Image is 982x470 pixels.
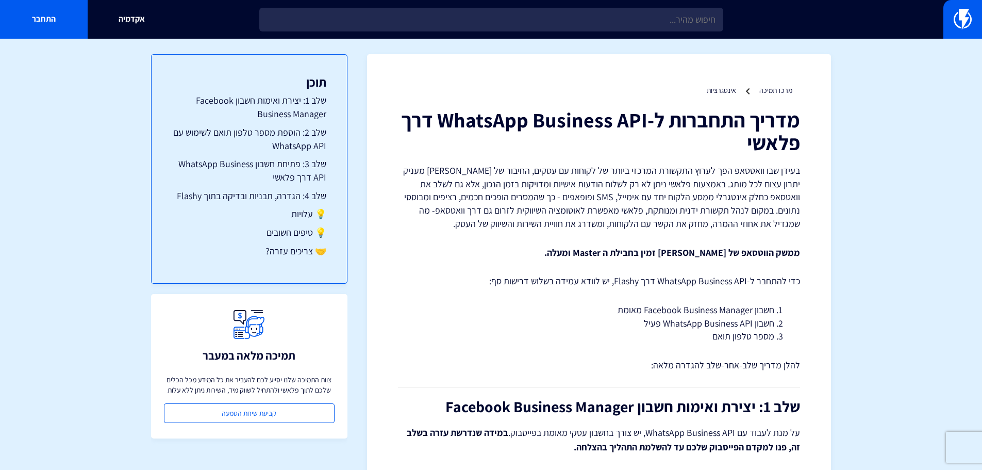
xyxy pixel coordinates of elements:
li: מספר טלפון תואם [424,330,774,343]
a: שלב 4: הגדרה, תבניות ובדיקה בתוך Flashy [172,189,326,203]
h3: תמיכה מלאה במעבר [203,349,295,362]
li: חשבון WhatsApp Business API פעיל [424,317,774,330]
h1: מדריך התחברות ל-WhatsApp Business API דרך פלאשי [398,108,800,154]
p: להלן מדריך שלב-אחר-שלב להגדרה מלאה: [398,359,800,372]
a: מרכז תמיכה [759,86,792,95]
p: על מנת לעבוד עם WhatsApp Business API, יש צורך בחשבון עסקי מאומת בפייסבוק. [398,426,800,455]
strong: ממשק הווטסאפ של [PERSON_NAME] זמין בחבילת ה Master ומעלה. [544,247,800,258]
p: בעידן שבו וואטסאפ הפך לערוץ התקשורת המרכזי ביותר של לקוחות עם עסקים, החיבור של [PERSON_NAME] מעני... [398,164,800,231]
h2: שלב 1: יצירת ואימות חשבון Facebook Business Manager [398,398,800,415]
li: חשבון Facebook Business Manager מאומת [424,303,774,317]
a: קביעת שיחת הטמעה [164,403,335,423]
a: שלב 2: הוספת מספר טלפון תואם לשימוש עם WhatsApp API [172,126,326,152]
p: צוות התמיכה שלנו יסייע לכם להעביר את כל המידע מכל הכלים שלכם לתוך פלאשי ולהתחיל לשווק מיד, השירות... [164,375,335,395]
h3: תוכן [172,75,326,89]
a: שלב 3: פתיחת חשבון WhatsApp Business API דרך פלאשי [172,157,326,184]
a: 💡 טיפים חשובים [172,226,326,239]
p: כדי להתחבר ל-WhatsApp Business API דרך Flashy, יש לוודא עמידה בשלוש דרישות סף: [398,274,800,288]
a: 🤝 צריכים עזרה? [172,245,326,258]
a: שלב 1: יצירת ואימות חשבון Facebook Business Manager [172,94,326,120]
a: 💡 עלויות [172,207,326,221]
strong: במידה שנדרשת עזרה בשלב זה, פנו למקדם הפייסבוק שלכם עד להשלמת התהליך בהצלחה. [407,427,800,453]
input: חיפוש מהיר... [259,8,723,31]
a: אינטגרציות [707,86,736,95]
